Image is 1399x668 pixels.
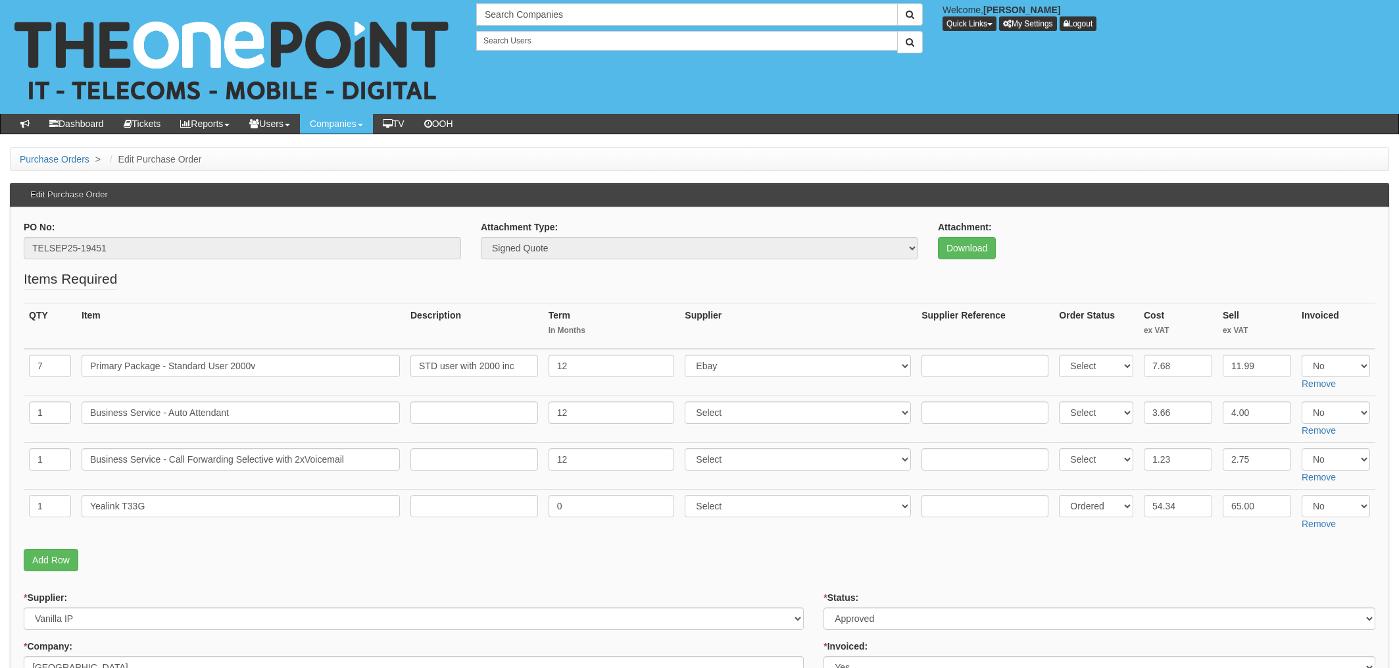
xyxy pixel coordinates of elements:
[300,114,373,134] a: Companies
[92,154,104,165] span: >
[1139,303,1217,349] th: Cost
[414,114,463,134] a: OOH
[1217,303,1296,349] th: Sell
[24,549,78,571] a: Add Row
[481,220,558,234] label: Attachment Type:
[916,303,1054,349] th: Supplier Reference
[20,154,89,165] a: Purchase Orders
[938,237,996,259] a: Download
[76,303,405,349] th: Item
[170,114,239,134] a: Reports
[823,640,868,653] label: Invoiced:
[107,153,202,166] li: Edit Purchase Order
[24,269,117,290] legend: Items Required
[679,303,916,349] th: Supplier
[373,114,414,134] a: TV
[239,114,300,134] a: Users
[114,114,171,134] a: Tickets
[1144,325,1212,336] small: ex VAT
[1060,16,1097,31] a: Logout
[933,3,1399,31] div: Welcome,
[1302,425,1336,436] a: Remove
[24,591,67,604] label: Supplier:
[24,303,76,349] th: QTY
[476,3,898,26] input: Search Companies
[405,303,543,349] th: Description
[543,303,680,349] th: Term
[943,16,996,31] button: Quick Links
[1302,472,1336,482] a: Remove
[983,5,1060,15] b: [PERSON_NAME]
[549,325,675,336] small: In Months
[1223,325,1291,336] small: ex VAT
[1054,303,1139,349] th: Order Status
[476,31,898,51] input: Search Users
[39,114,114,134] a: Dashboard
[823,591,858,604] label: Status:
[24,640,72,653] label: Company:
[938,220,992,234] label: Attachment:
[24,220,55,234] label: PO No:
[1302,519,1336,529] a: Remove
[1296,303,1375,349] th: Invoiced
[1302,378,1336,389] a: Remove
[999,16,1057,31] a: My Settings
[24,184,114,206] h3: Edit Purchase Order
